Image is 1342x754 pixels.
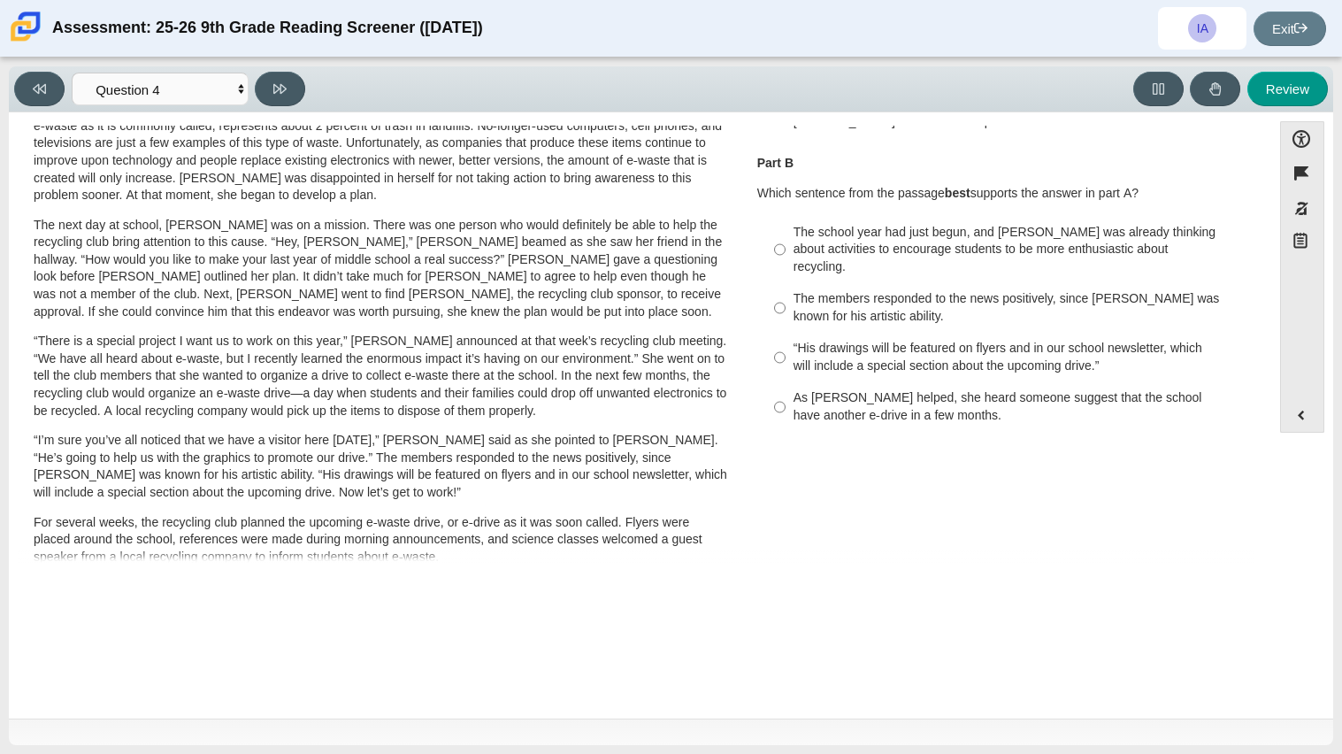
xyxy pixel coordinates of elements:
button: Open Accessibility Menu [1280,121,1324,156]
p: The next day at school, [PERSON_NAME] was on a mission. There was one person who would definitely... [34,217,728,321]
button: Review [1247,72,1328,106]
div: As [PERSON_NAME] helped, she heard someone suggest that the school have another e-drive in a few ... [794,389,1240,424]
button: Expand menu. Displays the button labels. [1281,398,1323,432]
button: Flag item [1280,156,1324,190]
p: [PERSON_NAME] went home at the end of the day, feeling optimistic about the school year. She sat ... [34,65,728,204]
div: The members responded to the news positively, since [PERSON_NAME] was known for his artistic abil... [794,290,1240,325]
b: Part B [757,155,794,171]
b: best [945,185,970,201]
p: “There is a special project I want us to work on this year,” [PERSON_NAME] announced at that week... [34,333,728,419]
div: “His drawings will be featured on flyers and in our school newsletter, which will include a speci... [794,340,1240,374]
div: Assessment: 25-26 9th Grade Reading Screener ([DATE]) [52,7,483,50]
p: For several weeks, the recycling club planned the upcoming e-waste drive, or e-drive as it was so... [34,514,728,566]
button: Notepad [1280,226,1324,262]
div: Assessment items [18,121,1262,563]
span: IA [1197,22,1208,35]
p: “I’m sure you’ve all noticed that we have a visitor here [DATE],” [PERSON_NAME] said as she point... [34,432,728,501]
a: Exit [1254,12,1326,46]
div: The school year had just begun, and [PERSON_NAME] was already thinking about activities to encour... [794,224,1240,276]
button: Toggle response masking [1280,191,1324,226]
a: Carmen School of Science & Technology [7,33,44,48]
button: Raise Your Hand [1190,72,1240,106]
img: Carmen School of Science & Technology [7,8,44,45]
p: Which sentence from the passage supports the answer in part A? [757,185,1249,203]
